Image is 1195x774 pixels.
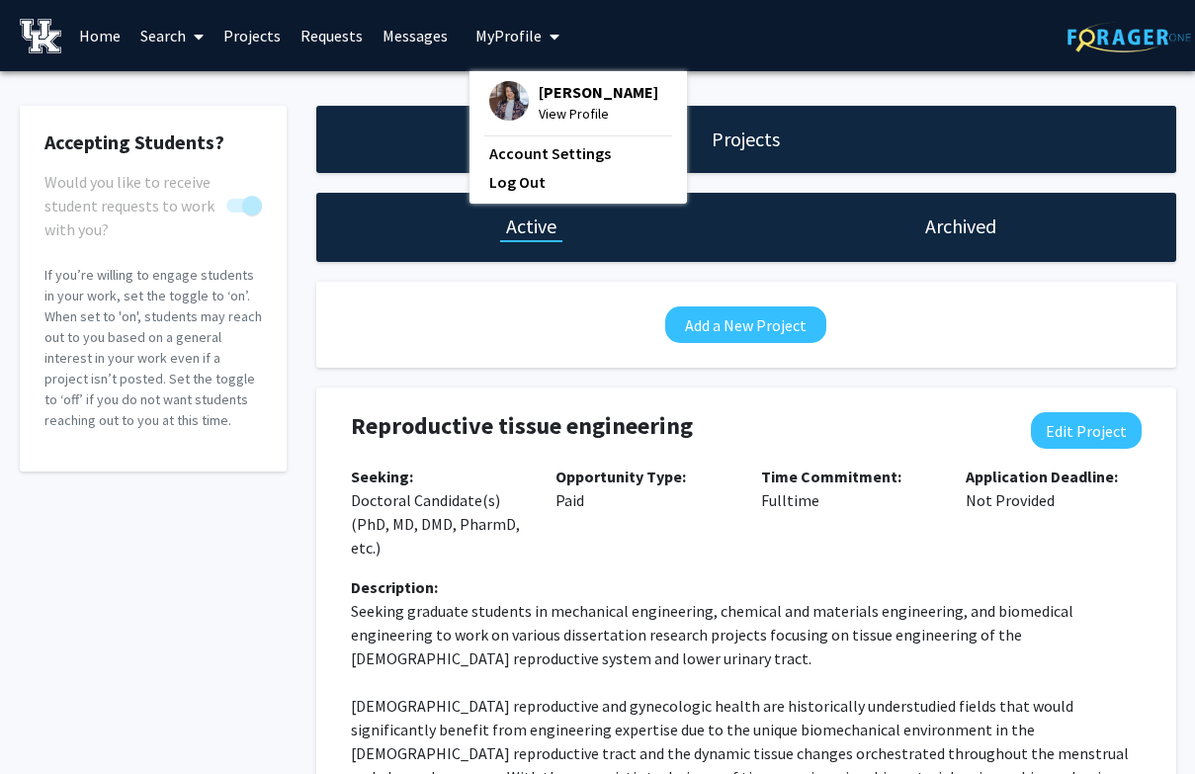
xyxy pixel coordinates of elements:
[351,467,413,486] b: Seeking:
[761,465,937,512] p: Fulltime
[506,213,556,240] h1: Active
[1067,22,1191,52] img: ForagerOne Logo
[351,599,1142,670] p: Seeking graduate students in mechanical engineering, chemical and materials engineering, and biom...
[213,1,291,70] a: Projects
[475,26,542,45] span: My Profile
[44,130,262,154] h2: Accepting Students?
[373,1,458,70] a: Messages
[291,1,373,70] a: Requests
[539,81,658,103] span: [PERSON_NAME]
[44,170,262,217] div: You cannot turn this off while you have active projects.
[351,412,999,441] h4: Reproductive tissue engineering
[69,1,130,70] a: Home
[44,170,218,241] span: Would you like to receive student requests to work with you?
[489,81,529,121] img: Profile Picture
[489,170,667,194] a: Log Out
[555,467,686,486] b: Opportunity Type:
[44,265,262,431] p: If you’re willing to engage students in your work, set the toggle to ‘on’. When set to 'on', stud...
[1031,412,1142,449] button: Edit Project
[712,126,780,153] h1: Projects
[665,306,826,343] button: Add a New Project
[130,1,213,70] a: Search
[351,575,1142,599] div: Description:
[539,103,658,125] span: View Profile
[489,141,667,165] a: Account Settings
[555,465,731,512] p: Paid
[966,467,1118,486] b: Application Deadline:
[761,467,901,486] b: Time Commitment:
[351,465,527,559] p: Doctoral Candidate(s) (PhD, MD, DMD, PharmD, etc.)
[15,685,84,759] iframe: Chat
[925,213,996,240] h1: Archived
[20,19,62,53] img: University of Kentucky Logo
[966,465,1142,512] p: Not Provided
[489,81,658,125] div: Profile Picture[PERSON_NAME]View Profile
